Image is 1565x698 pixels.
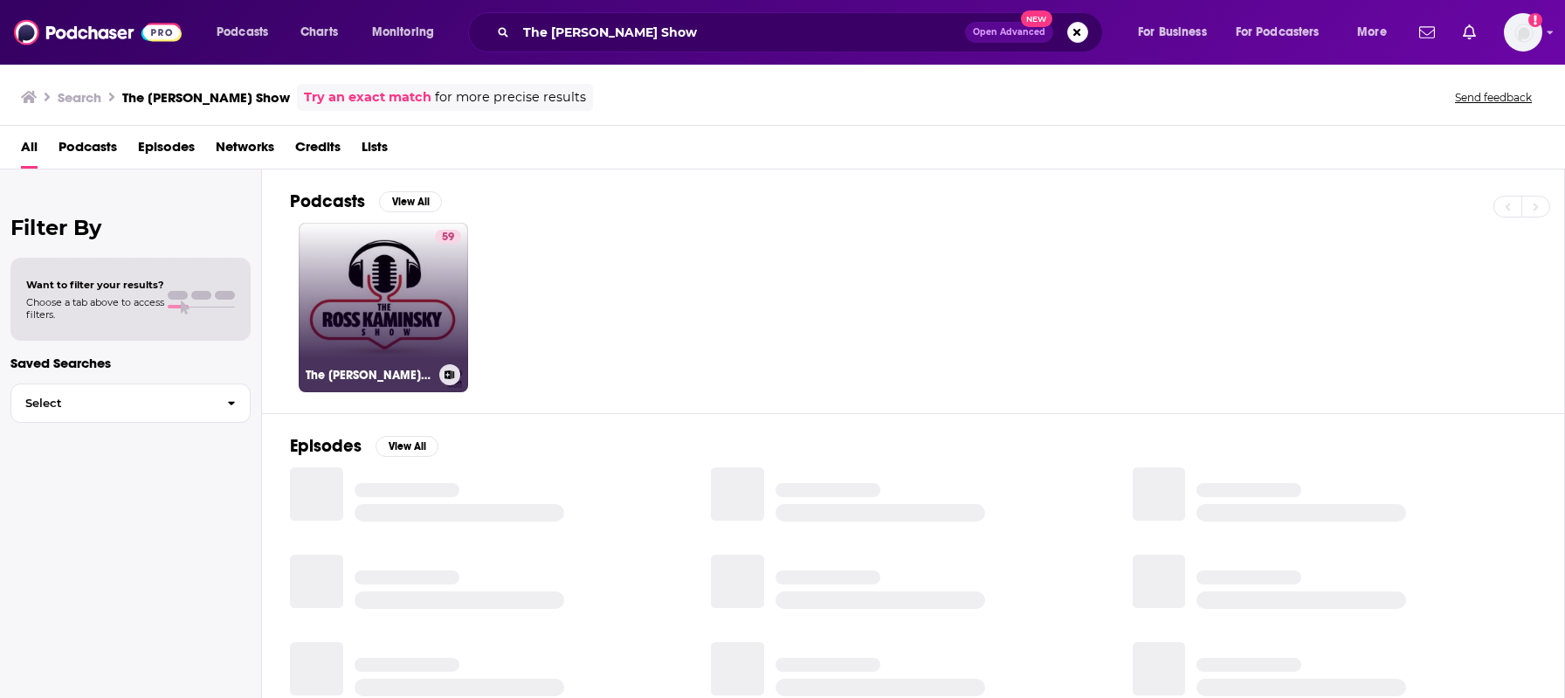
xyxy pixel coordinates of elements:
button: Select [10,384,251,423]
span: Logged in as sashagoldin [1504,13,1542,52]
span: Charts [300,20,338,45]
a: Episodes [138,133,195,169]
span: More [1357,20,1387,45]
h2: Filter By [10,215,251,240]
h3: The [PERSON_NAME] Show [306,368,432,383]
a: Networks [216,133,274,169]
img: Podchaser - Follow, Share and Rate Podcasts [14,16,182,49]
p: Saved Searches [10,355,251,371]
span: Select [11,397,213,409]
a: PodcastsView All [290,190,442,212]
span: For Podcasters [1236,20,1320,45]
span: Want to filter your results? [26,279,164,291]
h3: The [PERSON_NAME] Show [122,89,290,106]
a: 59The [PERSON_NAME] Show [299,223,468,392]
h2: Podcasts [290,190,365,212]
input: Search podcasts, credits, & more... [516,18,965,46]
span: For Business [1138,20,1207,45]
div: Search podcasts, credits, & more... [485,12,1120,52]
span: Monitoring [372,20,434,45]
button: Open AdvancedNew [965,22,1053,43]
h2: Episodes [290,435,362,457]
button: open menu [1126,18,1229,46]
a: Try an exact match [304,87,431,107]
a: Show notifications dropdown [1456,17,1483,47]
h3: Search [58,89,101,106]
a: 59 [435,230,461,244]
button: Send feedback [1450,90,1537,105]
a: Lists [362,133,388,169]
button: Show profile menu [1504,13,1542,52]
a: All [21,133,38,169]
a: Charts [289,18,348,46]
a: Credits [295,133,341,169]
span: Choose a tab above to access filters. [26,296,164,321]
button: open menu [204,18,291,46]
button: View All [376,436,438,457]
span: New [1021,10,1052,27]
a: Podcasts [59,133,117,169]
button: open menu [360,18,457,46]
svg: Add a profile image [1528,13,1542,27]
a: Show notifications dropdown [1412,17,1442,47]
span: 59 [442,229,454,246]
span: Open Advanced [973,28,1045,37]
a: EpisodesView All [290,435,438,457]
span: for more precise results [435,87,586,107]
button: open menu [1345,18,1409,46]
button: View All [379,191,442,212]
button: open menu [1224,18,1345,46]
img: User Profile [1504,13,1542,52]
span: Podcasts [217,20,268,45]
